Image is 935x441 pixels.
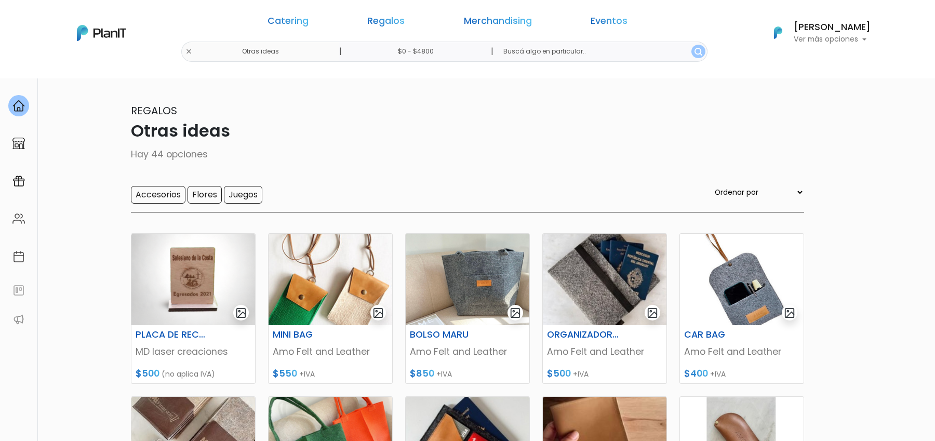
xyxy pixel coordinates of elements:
[679,233,804,384] a: gallery-light CAR BAG Amo Felt and Leather $400 +IVA
[547,367,571,380] span: $500
[188,186,222,204] input: Flores
[131,233,256,384] a: gallery-light PLACA DE RECONOCIMIENTO EN MADERA MD laser creaciones $500 (no aplica IVA)
[12,100,25,112] img: home-e721727adea9d79c4d83392d1f703f7f8bce08238fde08b1acbfd93340b81755.svg
[273,345,388,358] p: Amo Felt and Leather
[760,19,871,46] button: PlanIt Logo [PERSON_NAME] Ver más opciones
[12,250,25,263] img: calendar-87d922413cdce8b2cf7b7f5f62616a5cf9e4887200fb71536465627b3292af00.svg
[406,234,529,325] img: thumb_bolso_manu_3.png
[510,307,522,319] img: gallery-light
[12,313,25,326] img: partners-52edf745621dab592f3b2c58e3bca9d71375a7ef29c3b500c9f145b62cc070d4.svg
[372,307,384,319] img: gallery-light
[680,234,804,325] img: thumb_car_bag1.jpg
[266,329,352,340] h6: MINI BAG
[591,17,627,29] a: Eventos
[131,103,804,118] p: Regalos
[542,233,667,384] a: gallery-light ORGANIZADOR DE VIAJE Amo Felt and Leather $500 +IVA
[495,42,707,62] input: Buscá algo en particular..
[410,367,434,380] span: $850
[136,345,251,358] p: MD laser creaciones
[12,284,25,297] img: feedback-78b5a0c8f98aac82b08bfc38622c3050aee476f2c9584af64705fc4e61158814.svg
[12,212,25,225] img: people-662611757002400ad9ed0e3c099ab2801c6687ba6c219adb57efc949bc21e19d.svg
[541,329,626,340] h6: ORGANIZADOR DE VIAJE
[404,329,489,340] h6: BOLSO MARU
[268,17,309,29] a: Catering
[794,23,871,32] h6: [PERSON_NAME]
[162,369,215,379] span: (no aplica IVA)
[573,369,589,379] span: +IVA
[299,369,315,379] span: +IVA
[410,345,525,358] p: Amo Felt and Leather
[405,233,530,384] a: gallery-light BOLSO MARU Amo Felt and Leather $850 +IVA
[77,25,126,41] img: PlanIt Logo
[131,186,185,204] input: Accesorios
[224,186,262,204] input: Juegos
[12,175,25,188] img: campaigns-02234683943229c281be62815700db0a1741e53638e28bf9629b52c665b00959.svg
[129,329,215,340] h6: PLACA DE RECONOCIMIENTO EN MADERA
[784,307,796,319] img: gallery-light
[136,367,159,380] span: $500
[273,367,297,380] span: $550
[131,234,255,325] img: thumb_Placa_de_reconocimiento_en_Madera-PhotoRoom.png
[235,307,247,319] img: gallery-light
[647,307,659,319] img: gallery-light
[131,148,804,161] p: Hay 44 opciones
[185,48,192,55] img: close-6986928ebcb1d6c9903e3b54e860dbc4d054630f23adef3a32610726dff6a82b.svg
[684,367,708,380] span: $400
[269,234,392,325] img: thumb_mini_bag1.jpg
[710,369,726,379] span: +IVA
[268,233,393,384] a: gallery-light MINI BAG Amo Felt and Leather $550 +IVA
[436,369,452,379] span: +IVA
[794,36,871,43] p: Ver más opciones
[491,45,493,58] p: |
[339,45,342,58] p: |
[12,137,25,150] img: marketplace-4ceaa7011d94191e9ded77b95e3339b90024bf715f7c57f8cf31f2d8c509eaba.svg
[367,17,405,29] a: Regalos
[684,345,799,358] p: Amo Felt and Leather
[547,345,662,358] p: Amo Felt and Leather
[694,48,702,56] img: search_button-432b6d5273f82d61273b3651a40e1bd1b912527efae98b1b7a1b2c0702e16a8d.svg
[464,17,532,29] a: Merchandising
[767,21,790,44] img: PlanIt Logo
[131,118,804,143] p: Otras ideas
[678,329,763,340] h6: CAR BAG
[543,234,666,325] img: thumb_FCAB8B3B-50A0-404F-B988-EB7DE95CE7F7.jpeg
